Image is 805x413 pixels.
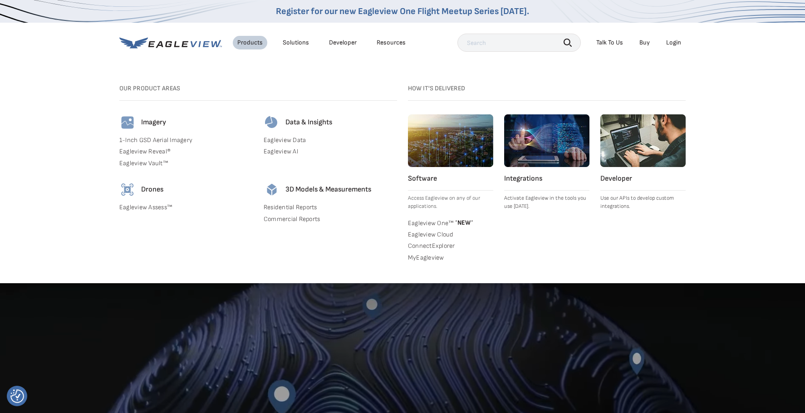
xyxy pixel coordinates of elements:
div: Solutions [283,39,309,47]
h4: Developer [600,174,686,183]
img: software.webp [408,114,493,167]
button: Consent Preferences [10,389,24,403]
a: Eagleview Reveal® [119,147,253,156]
p: Use our APIs to develop custom integrations. [600,194,686,211]
h3: Our Product Areas [119,84,397,93]
a: Eagleview Cloud [408,231,493,239]
img: developer.webp [600,114,686,167]
a: 1-Inch GSD Aerial Imagery [119,136,253,144]
a: Buy [639,39,650,47]
h4: Data & Insights [285,118,332,127]
img: drones-icon.svg [119,182,136,198]
a: ConnectExplorer [408,242,493,250]
div: Products [237,39,263,47]
a: Eagleview Vault™ [119,159,253,167]
a: Residential Reports [264,203,397,211]
a: MyEagleview [408,254,493,262]
img: Revisit consent button [10,389,24,403]
a: Developer [329,39,357,47]
p: Activate Eagleview in the tools you use [DATE]. [504,194,589,211]
img: integrations.webp [504,114,589,167]
a: Eagleview Assess™ [119,203,253,211]
p: Access Eagleview on any of our applications. [408,194,493,211]
a: Commercial Reports [264,215,397,223]
a: Register for our new Eagleview One Flight Meetup Series [DATE]. [276,6,529,17]
a: Eagleview AI [264,147,397,156]
h4: Drones [141,185,163,194]
input: Search [457,34,581,52]
a: Developer Use our APIs to develop custom integrations. [600,114,686,211]
h4: Software [408,174,493,183]
a: Eagleview One™ *NEW* [408,218,493,227]
h3: How it's Delivered [408,84,686,93]
img: 3d-models-icon.svg [264,182,280,198]
div: Talk To Us [596,39,623,47]
span: NEW [453,219,473,226]
a: Eagleview Data [264,136,397,144]
h4: Integrations [504,174,589,183]
div: Resources [377,39,406,47]
div: Login [666,39,681,47]
h4: 3D Models & Measurements [285,185,371,194]
h4: Imagery [141,118,166,127]
img: imagery-icon.svg [119,114,136,131]
img: data-icon.svg [264,114,280,131]
a: Integrations Activate Eagleview in the tools you use [DATE]. [504,114,589,211]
